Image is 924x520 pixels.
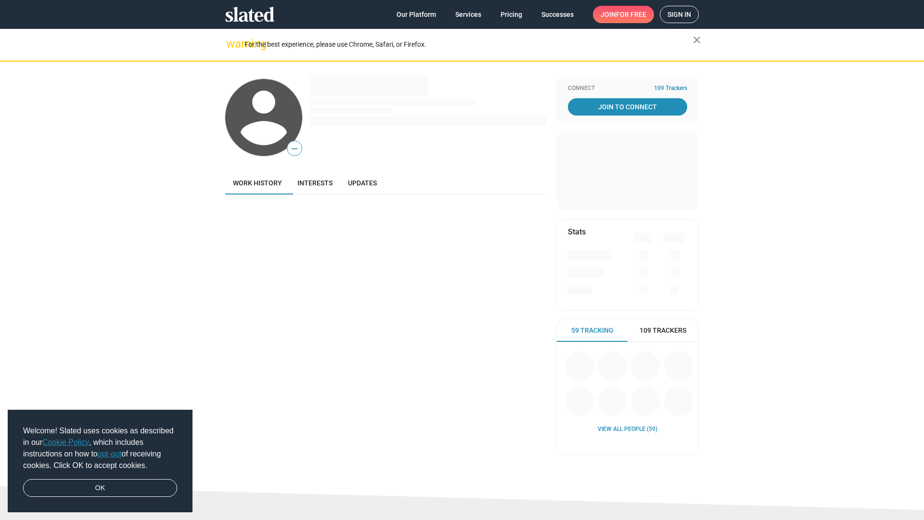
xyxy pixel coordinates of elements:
[601,6,646,23] span: Join
[348,179,377,187] span: Updates
[568,85,687,92] div: Connect
[42,438,89,446] a: Cookie Policy
[534,6,581,23] a: Successes
[541,6,574,23] span: Successes
[667,6,691,23] span: Sign in
[8,410,192,513] div: cookieconsent
[654,85,687,92] span: 109 Trackers
[455,6,481,23] span: Services
[290,171,340,195] a: Interests
[660,6,699,23] a: Sign in
[23,425,177,471] span: Welcome! Slated uses cookies as described in our , which includes instructions on how to of recei...
[598,426,657,433] a: View all People (59)
[287,143,302,155] span: —
[493,6,530,23] a: Pricing
[233,179,282,187] span: Work history
[244,38,693,51] div: For the best experience, please use Chrome, Safari, or Firefox.
[500,6,522,23] span: Pricing
[691,34,703,46] mat-icon: close
[616,6,646,23] span: for free
[448,6,489,23] a: Services
[225,171,290,195] a: Work history
[340,171,385,195] a: Updates
[23,479,177,497] a: dismiss cookie message
[568,227,586,237] mat-card-title: Stats
[593,6,654,23] a: Joinfor free
[389,6,444,23] a: Our Platform
[98,450,122,458] a: opt-out
[226,38,238,50] mat-icon: warning
[571,326,614,335] span: 59 Tracking
[640,326,686,335] span: 109 Trackers
[568,98,687,116] a: Join To Connect
[297,179,333,187] span: Interests
[397,6,436,23] span: Our Platform
[570,98,685,116] span: Join To Connect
